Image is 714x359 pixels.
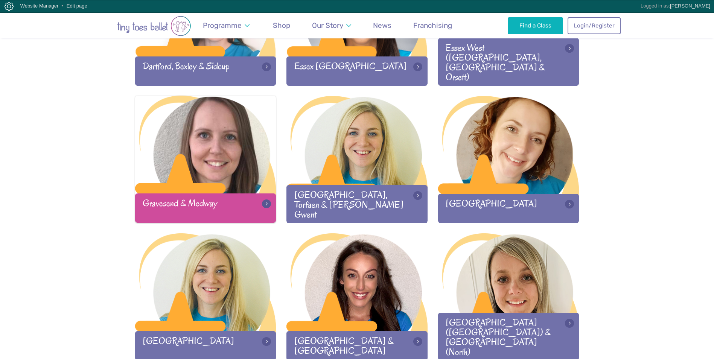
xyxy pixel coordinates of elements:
[94,12,214,38] a: Go to home page
[5,2,14,11] img: Copper Bay Digital CMS
[269,17,294,34] a: Shop
[438,194,579,223] div: [GEOGRAPHIC_DATA]
[410,17,456,34] a: Franchising
[199,17,253,34] a: Programme
[641,0,710,12] div: Logged in as:
[508,17,563,34] a: Find a Class
[312,21,343,30] span: Our Story
[670,3,710,9] a: [PERSON_NAME]
[135,96,276,222] a: Gravesend & Medway
[308,17,355,34] a: Our Story
[286,96,428,223] a: [GEOGRAPHIC_DATA], Torfaen & [PERSON_NAME] Gwent
[286,185,428,223] div: [GEOGRAPHIC_DATA], Torfaen & [PERSON_NAME] Gwent
[135,56,276,85] div: Dartford, Bexley & Sidcup
[94,16,214,36] img: tiny toes ballet
[568,17,620,34] a: Login/Register
[20,3,59,9] a: Website Manager
[370,17,395,34] a: News
[135,193,276,222] div: Gravesend & Medway
[438,38,579,85] div: Essex West ([GEOGRAPHIC_DATA], [GEOGRAPHIC_DATA] & Orsett)
[273,21,290,30] span: Shop
[67,3,87,9] a: Edit page
[413,21,452,30] span: Franchising
[438,96,579,223] a: [GEOGRAPHIC_DATA]
[203,21,242,30] span: Programme
[286,56,428,85] div: Essex [GEOGRAPHIC_DATA]
[373,21,391,30] span: News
